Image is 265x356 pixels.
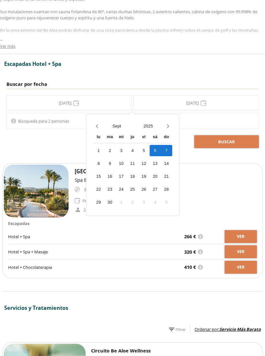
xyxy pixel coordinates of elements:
[195,326,261,333] label: :
[116,197,127,208] div: 1
[138,145,150,156] div: 5
[164,324,190,335] button: Filtrar
[127,132,138,143] div: ju
[91,347,258,354] h3: Circuito Be Aloe Wellness
[161,145,172,156] div: 7
[75,205,261,216] div: 2 Personas
[127,158,138,169] div: 11
[127,184,138,195] div: 25
[8,264,52,271] span: Hotel + Chocolaterapia
[184,248,196,256] span: 320 €
[8,248,48,255] span: Hotel + Spa + Masaje
[8,220,29,226] span: Escapadas
[225,263,257,270] a: Ver
[104,145,116,156] div: 2
[218,139,235,145] span: Buscar
[150,132,161,143] div: sá
[116,158,127,169] div: 10
[116,184,127,195] div: 24
[127,171,138,182] div: 18
[138,184,150,195] div: 26
[101,120,133,132] button: Open months overlay
[237,233,245,239] span: Ver
[225,261,257,274] button: Ver
[84,186,105,193] span: Maspalomas
[164,120,172,132] button: Next month
[75,176,261,184] div: Spa Be Aloe Wellness
[104,184,116,195] div: 23
[93,132,104,143] div: lu
[195,326,218,332] span: Ordenar por
[93,120,101,132] button: Previous month
[6,81,47,87] span: Buscar por fecha
[132,120,164,132] button: Open years overlay
[75,197,128,204] p: :
[161,158,172,169] div: 14
[32,60,61,67] span: Hotel + Spa
[4,60,31,67] span: Escapadas
[161,184,172,195] div: 28
[18,118,69,124] span: Búsqueda para 2 personas
[219,326,261,332] span: Servicio Más Barato
[237,264,245,270] span: Ver
[104,171,116,182] div: 16
[93,184,104,195] div: 22
[93,132,172,208] div: Calendar wrapper
[93,145,172,208] div: Calendar days
[237,249,245,254] span: Ver
[127,197,138,208] div: 2
[104,132,116,143] div: ma
[194,135,259,148] button: Buscar
[161,171,172,182] div: 21
[116,145,127,156] div: 3
[116,132,127,143] div: mi
[104,158,116,169] div: 9
[75,168,128,175] span: [GEOGRAPHIC_DATA]
[93,145,104,156] div: 1
[138,197,150,208] div: 3
[184,233,196,240] span: 266 €
[93,171,104,182] div: 15
[104,197,116,208] div: 30
[150,197,161,208] div: 4
[150,158,161,169] div: 13
[116,171,127,182] div: 17
[150,184,161,195] div: 27
[82,197,125,204] span: Precios para las fechas
[175,327,186,332] span: Filtrar
[150,145,161,156] div: 6
[225,248,257,255] a: Ver
[138,171,150,182] div: 19
[8,233,30,240] span: Hotel + Spa
[150,171,161,182] div: 20
[93,197,104,208] div: 29
[225,230,257,243] button: Ver
[138,132,150,143] div: vi
[161,132,172,143] div: do
[138,158,150,169] div: 12
[4,304,68,311] span: Servicios y Tratamientos
[161,197,172,208] div: 5
[225,245,257,258] button: Ver
[127,145,138,156] div: 4
[93,158,104,169] div: 8
[184,263,196,271] span: 410 €
[225,232,257,239] a: Ver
